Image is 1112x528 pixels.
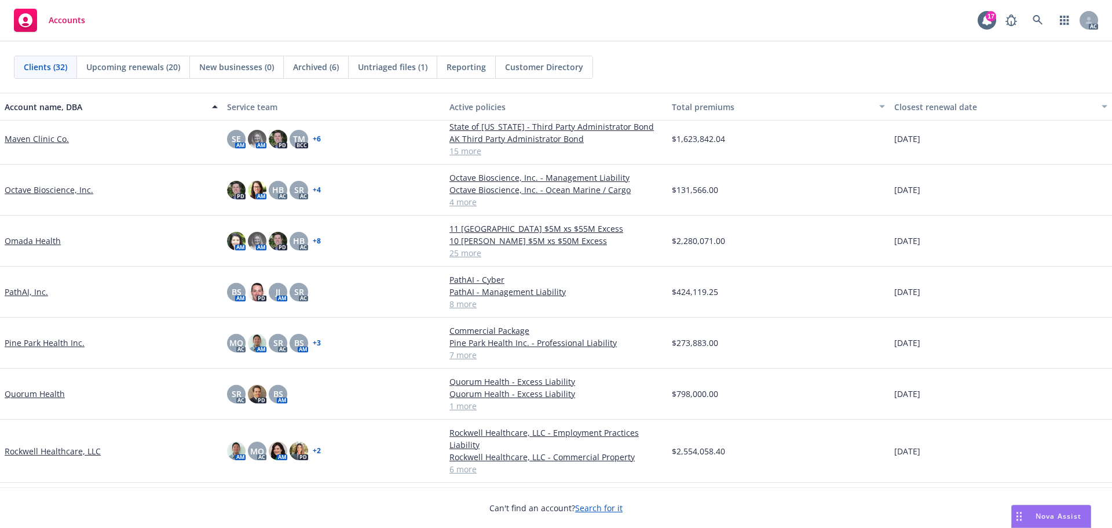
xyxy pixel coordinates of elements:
[269,442,287,460] img: photo
[449,145,663,157] a: 15 more
[294,184,304,196] span: SR
[672,445,725,457] span: $2,554,058.40
[986,11,996,21] div: 17
[358,61,427,73] span: Untriaged files (1)
[232,286,242,298] span: BS
[449,133,663,145] a: AK Third Party Administrator Bond
[894,388,920,400] span: [DATE]
[449,286,663,298] a: PathAI - Management Liability
[5,445,101,457] a: Rockwell Healthcare, LLC
[232,133,241,145] span: SE
[449,247,663,259] a: 25 more
[86,61,180,73] span: Upcoming renewals (20)
[449,400,663,412] a: 1 more
[5,235,61,247] a: Omada Health
[449,184,663,196] a: Octave Bioscience, Inc. - Ocean Marine / Cargo
[575,502,623,514] a: Search for it
[449,196,663,208] a: 4 more
[250,445,264,457] span: MQ
[672,133,725,145] span: $1,623,842.04
[222,93,445,121] button: Service team
[672,388,718,400] span: $798,000.00
[445,93,667,121] button: Active policies
[269,232,287,250] img: photo
[672,184,718,196] span: $131,566.00
[449,337,663,349] a: Pine Park Health Inc. - Professional Liability
[449,172,663,184] a: Octave Bioscience, Inc. - Management Liability
[449,376,663,388] a: Quorum Health - Excess Liability
[248,232,266,250] img: photo
[449,235,663,247] a: 10 [PERSON_NAME] $5M xs $50M Excess
[449,223,663,235] a: 11 [GEOGRAPHIC_DATA] $5M xs $55M Excess
[449,463,663,475] a: 6 more
[290,442,308,460] img: photo
[199,61,274,73] span: New businesses (0)
[894,184,920,196] span: [DATE]
[449,121,663,133] a: State of [US_STATE] - Third Party Administrator Bond
[9,4,90,37] a: Accounts
[272,184,284,196] span: HB
[505,61,583,73] span: Customer Directory
[313,238,321,245] a: + 8
[227,442,246,460] img: photo
[894,445,920,457] span: [DATE]
[894,337,920,349] span: [DATE]
[232,388,242,400] span: SR
[229,337,243,349] span: MQ
[273,388,283,400] span: BS
[894,235,920,247] span: [DATE]
[5,286,48,298] a: PathAI, Inc.
[313,447,321,454] a: + 2
[449,298,663,310] a: 8 more
[449,427,663,451] a: Rockwell Healthcare, LLC - Employment Practices Liability
[5,184,93,196] a: Octave Bioscience, Inc.
[672,286,718,298] span: $424,119.25
[313,187,321,194] a: + 4
[894,286,920,298] span: [DATE]
[227,101,440,113] div: Service team
[447,61,486,73] span: Reporting
[276,286,280,298] span: JJ
[672,101,872,113] div: Total premiums
[5,388,65,400] a: Quorum Health
[1011,505,1091,528] button: Nova Assist
[294,337,304,349] span: BS
[1053,9,1076,32] a: Switch app
[49,16,85,25] span: Accounts
[293,235,305,247] span: HB
[248,385,266,403] img: photo
[269,130,287,148] img: photo
[672,337,718,349] span: $273,883.00
[672,235,725,247] span: $2,280,071.00
[5,337,85,349] a: Pine Park Health Inc.
[248,334,266,352] img: photo
[227,181,246,199] img: photo
[449,451,663,463] a: Rockwell Healthcare, LLC - Commercial Property
[293,133,305,145] span: TM
[449,101,663,113] div: Active policies
[1036,511,1081,521] span: Nova Assist
[489,502,623,514] span: Can't find an account?
[894,133,920,145] span: [DATE]
[248,130,266,148] img: photo
[313,340,321,347] a: + 3
[294,286,304,298] span: SR
[449,388,663,400] a: Quorum Health - Excess Liability
[1012,505,1026,527] div: Drag to move
[227,232,246,250] img: photo
[1026,9,1049,32] a: Search
[5,101,205,113] div: Account name, DBA
[449,274,663,286] a: PathAI - Cyber
[273,337,283,349] span: SR
[667,93,890,121] button: Total premiums
[313,136,321,143] a: + 6
[248,181,266,199] img: photo
[894,101,1095,113] div: Closest renewal date
[24,61,67,73] span: Clients (32)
